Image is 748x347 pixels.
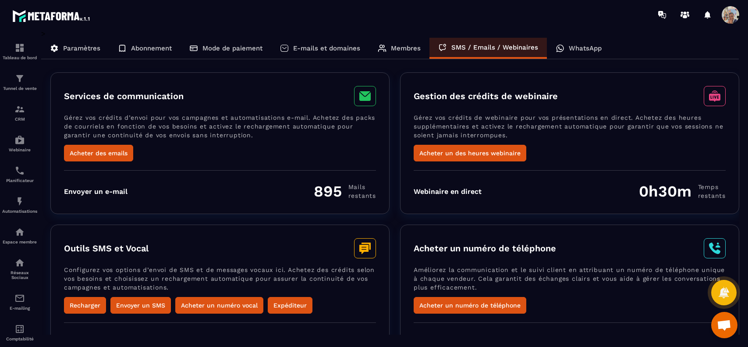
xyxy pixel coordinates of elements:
[414,265,726,297] p: Améliorez la communication et le suivi client en attribuant un numéro de téléphone unique à chaqu...
[131,44,172,52] p: Abonnement
[414,91,558,101] h3: Gestion des crédits de webinaire
[2,240,37,244] p: Espace membre
[414,187,482,196] div: Webinaire en direct
[14,227,25,237] img: automations
[414,145,526,161] button: Acheter un des heures webinaire
[2,128,37,159] a: automationsautomationsWebinaire
[268,297,312,314] button: Expéditeur
[2,220,37,251] a: automationsautomationsEspace membre
[14,196,25,207] img: automations
[2,306,37,311] p: E-mailing
[14,135,25,145] img: automations
[64,113,376,145] p: Gérez vos crédits d’envoi pour vos campagnes et automatisations e-mail. Achetez des packs de cour...
[2,86,37,91] p: Tunnel de vente
[14,43,25,53] img: formation
[2,67,37,97] a: formationformationTunnel de vente
[639,182,726,200] div: 0h30m
[64,265,376,297] p: Configurez vos options d’envoi de SMS et de messages vocaux ici. Achetez des crédits selon vos be...
[2,209,37,214] p: Automatisations
[2,147,37,152] p: Webinaire
[2,270,37,280] p: Réseaux Sociaux
[2,159,37,190] a: schedulerschedulerPlanificateur
[711,312,737,338] a: Ouvrir le chat
[14,165,25,176] img: scheduler
[414,243,556,254] h3: Acheter un numéro de téléphone
[2,336,37,341] p: Comptabilité
[414,113,726,145] p: Gérez vos crédits de webinaire pour vos présentations en direct. Achetez des heures supplémentair...
[64,297,106,314] button: Recharger
[2,286,37,317] a: emailemailE-mailing
[64,145,133,161] button: Acheter des emails
[2,190,37,220] a: automationsautomationsAutomatisations
[293,44,360,52] p: E-mails et domaines
[2,178,37,183] p: Planificateur
[2,36,37,67] a: formationformationTableau de bord
[64,187,128,196] div: Envoyer un e-mail
[2,55,37,60] p: Tableau de bord
[2,117,37,122] p: CRM
[14,258,25,268] img: social-network
[14,324,25,334] img: accountant
[64,243,149,254] h3: Outils SMS et Vocal
[569,44,602,52] p: WhatsApp
[110,297,171,314] button: Envoyer un SMS
[14,293,25,304] img: email
[2,97,37,128] a: formationformationCRM
[175,297,263,314] button: Acheter un numéro vocal
[698,191,726,200] span: restants
[391,44,421,52] p: Membres
[14,73,25,84] img: formation
[64,91,184,101] h3: Services de communication
[698,182,726,191] span: Temps
[63,44,100,52] p: Paramètres
[202,44,262,52] p: Mode de paiement
[14,104,25,114] img: formation
[348,182,376,191] span: Mails
[414,297,526,314] button: Acheter un numéro de téléphone
[314,182,376,200] div: 895
[12,8,91,24] img: logo
[451,43,538,51] p: SMS / Emails / Webinaires
[2,251,37,286] a: social-networksocial-networkRéseaux Sociaux
[348,191,376,200] span: restants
